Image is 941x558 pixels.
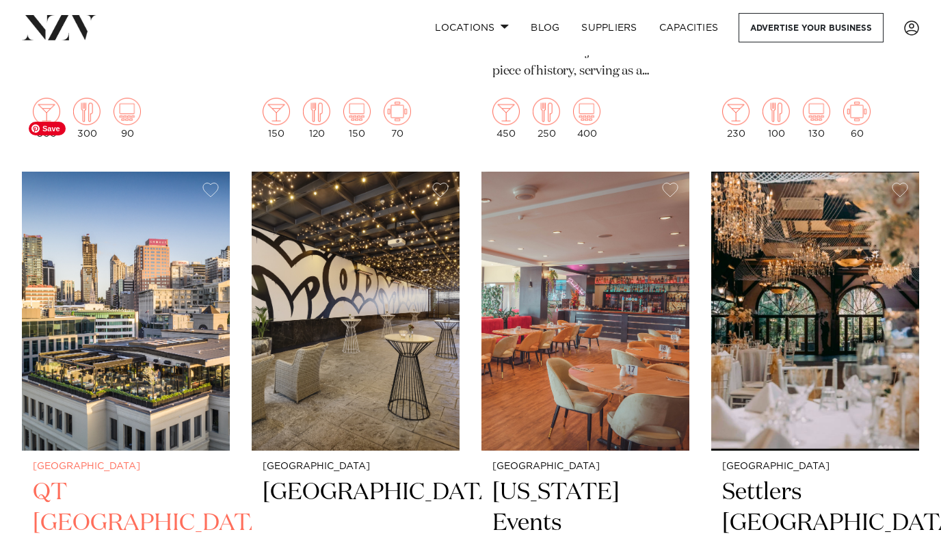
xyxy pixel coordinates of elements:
img: theatre.png [114,98,141,125]
div: 150 [343,98,371,139]
div: 130 [803,98,830,139]
img: dining.png [73,98,101,125]
div: 60 [843,98,871,139]
img: nzv-logo.png [22,15,96,40]
div: 450 [492,98,520,139]
small: [GEOGRAPHIC_DATA] [492,462,678,472]
span: Save [29,122,66,135]
a: BLOG [520,13,570,42]
div: 300 [73,98,101,139]
img: dining.png [763,98,790,125]
img: dining.png [303,98,330,125]
div: 400 [573,98,600,139]
img: meeting.png [843,98,871,125]
small: [GEOGRAPHIC_DATA] [722,462,908,472]
a: Advertise your business [739,13,884,42]
a: SUPPLIERS [570,13,648,42]
img: Dining area at Texas Events in Auckland [481,172,689,451]
img: theatre.png [573,98,600,125]
img: cocktail.png [33,98,60,125]
div: 150 [263,98,290,139]
img: cocktail.png [722,98,750,125]
img: theatre.png [343,98,371,125]
div: 230 [722,98,750,139]
img: dining.png [533,98,560,125]
div: 120 [303,98,330,139]
img: cocktail.png [492,98,520,125]
a: Locations [424,13,520,42]
small: [GEOGRAPHIC_DATA] [263,462,449,472]
small: [GEOGRAPHIC_DATA] [33,462,219,472]
div: 70 [384,98,411,139]
a: Capacities [648,13,730,42]
div: 90 [114,98,141,139]
div: 250 [533,98,560,139]
div: 100 [763,98,790,139]
img: meeting.png [384,98,411,125]
img: cocktail.png [263,98,290,125]
div: 300 [33,98,60,139]
img: theatre.png [803,98,830,125]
